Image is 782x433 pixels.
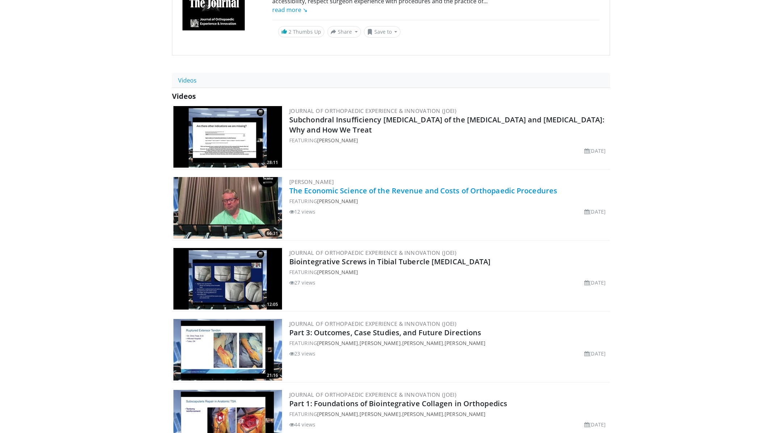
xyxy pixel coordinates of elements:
div: FEATURING , , , [289,410,609,418]
a: [PERSON_NAME] [317,411,358,417]
a: 21:16 [173,319,282,381]
a: Biointegrative Screws in Tibial Tubercle [MEDICAL_DATA] [289,257,491,266]
a: [PERSON_NAME] [317,137,358,144]
li: [DATE] [584,350,606,357]
img: 63ae7db7-4772-4245-8474-3d0ac4781287.300x170_q85_crop-smart_upscale.jpg [173,177,282,239]
span: 28:11 [265,159,280,166]
a: 12:05 [173,248,282,310]
img: 0d11209b-9163-4cf9-9c37-c045ad2ce7a1.300x170_q85_crop-smart_upscale.jpg [173,106,282,168]
a: [PERSON_NAME] [317,340,358,346]
a: read more ↘ [272,6,307,14]
img: c28faab9-c4a6-4db2-ad81-9ac83c375198.300x170_q85_crop-smart_upscale.jpg [173,248,282,310]
a: [PERSON_NAME] [360,411,400,417]
a: [PERSON_NAME] [360,340,400,346]
a: [PERSON_NAME] [317,198,358,205]
a: Subchondral Insufficiency [MEDICAL_DATA] of the [MEDICAL_DATA] and [MEDICAL_DATA]: Why and How We... [289,115,604,135]
li: [DATE] [584,208,606,215]
li: [DATE] [584,147,606,155]
li: 44 views [289,421,315,428]
li: 12 views [289,208,315,215]
div: FEATURING [289,268,609,276]
a: Journal of Orthopaedic Experience & Innovation (JOEI) [289,320,457,327]
a: Journal of Orthopaedic Experience & Innovation (JOEI) [289,107,457,114]
a: Journal of Orthopaedic Experience & Innovation (JOEI) [289,249,457,256]
a: 2 Thumbs Up [278,26,324,37]
li: [DATE] [584,421,606,428]
a: 66:31 [173,177,282,239]
a: [PERSON_NAME] [402,340,443,346]
a: Videos [172,73,203,88]
span: 12:05 [265,301,280,308]
div: FEATURING , , , [289,339,609,347]
li: [DATE] [584,279,606,286]
div: FEATURING [289,136,609,144]
a: The Economic Science of the Revenue and Costs of Orthopaedic Procedures [289,186,557,196]
a: [PERSON_NAME] [445,411,485,417]
span: Videos [172,91,196,101]
a: [PERSON_NAME] [402,411,443,417]
a: [PERSON_NAME] [289,178,334,185]
button: Save to [364,26,401,38]
a: Part 1: Foundations of Biointegrative Collagen in Orthopedics [289,399,507,408]
button: Share [327,26,361,38]
a: [PERSON_NAME] [317,269,358,276]
a: Part 3: Outcomes, Case Studies, and Future Directions [289,328,481,337]
span: 2 [289,28,291,35]
a: [PERSON_NAME] [445,340,485,346]
li: 23 views [289,350,315,357]
div: FEATURING [289,197,609,205]
li: 27 views [289,279,315,286]
a: Journal of Orthopaedic Experience & Innovation (JOEI) [289,391,457,398]
img: b35d65a9-7d45-400a-8b67-eef5d228f227.300x170_q85_crop-smart_upscale.jpg [173,319,282,381]
span: 21:16 [265,372,280,379]
span: 66:31 [265,230,280,237]
a: 28:11 [173,106,282,168]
